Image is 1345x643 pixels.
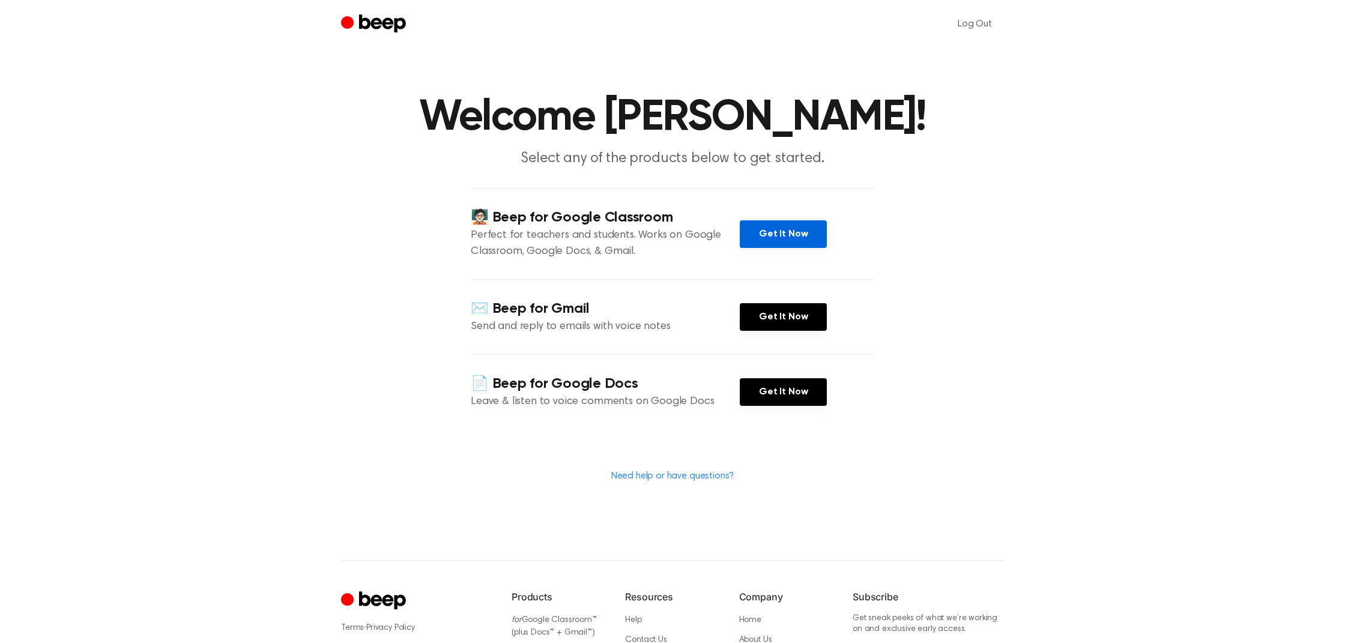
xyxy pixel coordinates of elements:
h1: Welcome [PERSON_NAME]! [365,96,980,139]
div: · [341,621,492,634]
a: Get It Now [740,303,827,331]
h4: ✉️ Beep for Gmail [471,299,740,319]
a: Cruip [341,590,409,613]
a: Get It Now [740,378,827,406]
h6: Company [739,590,833,604]
h6: Resources [625,590,719,604]
p: Get sneak peeks of what we’re working on and exclusive early access. [853,614,1004,635]
a: Beep [341,13,409,36]
i: for [512,616,522,624]
h4: 🧑🏻‍🏫 Beep for Google Classroom [471,208,740,228]
h6: Products [512,590,606,604]
p: Send and reply to emails with voice notes [471,319,740,335]
a: Home [739,616,761,624]
a: Get It Now [740,220,827,248]
h6: Subscribe [853,590,1004,604]
a: Need help or have questions? [611,471,734,481]
p: Perfect for teachers and students. Works on Google Classroom, Google Docs, & Gmail. [471,228,740,260]
a: Log Out [946,10,1004,38]
a: forGoogle Classroom™ (plus Docs™ + Gmail™) [512,616,597,637]
p: Leave & listen to voice comments on Google Docs [471,394,740,410]
p: Select any of the products below to get started. [442,149,903,169]
a: Privacy Policy [366,624,415,632]
a: Terms [341,624,364,632]
a: Help [625,616,641,624]
h4: 📄 Beep for Google Docs [471,374,740,394]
